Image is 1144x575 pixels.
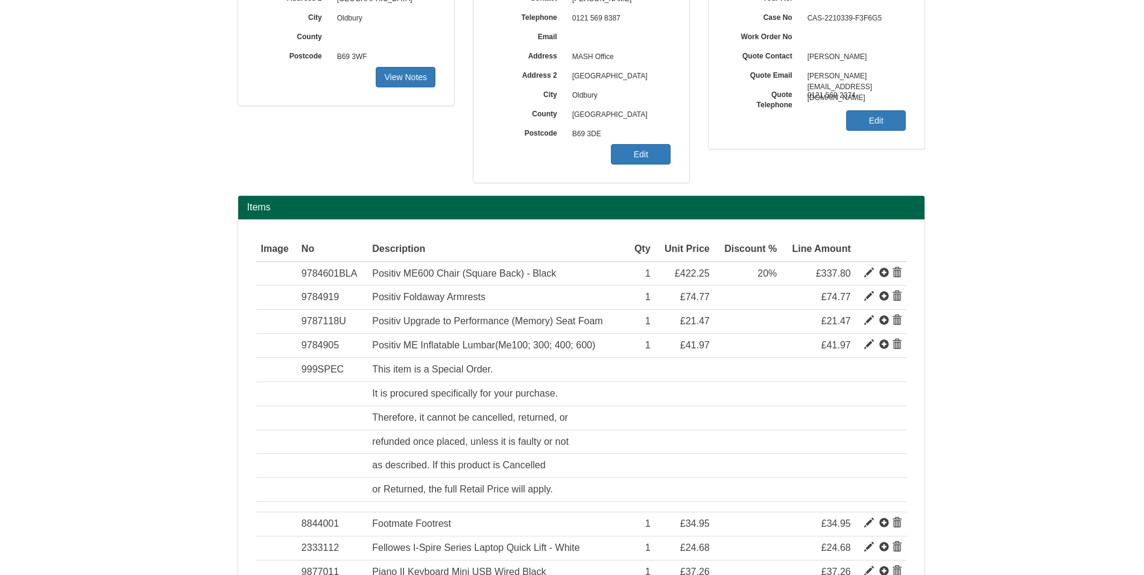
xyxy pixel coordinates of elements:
[297,536,367,560] td: 2333112
[491,105,566,119] label: County
[256,237,297,262] th: Image
[566,48,671,67] span: MASH Office
[821,340,851,350] span: £41.97
[611,144,671,165] a: Edit
[372,364,493,374] span: This item is a Special Order.
[680,340,710,350] span: £41.97
[331,9,436,28] span: Oldbury
[680,292,710,302] span: £74.77
[566,86,671,105] span: Oldbury
[491,67,566,81] label: Address 2
[656,237,715,262] th: Unit Price
[801,9,906,28] span: CAS-2210339-F3F6G5
[727,48,801,61] label: Quote Contact
[645,292,651,302] span: 1
[727,67,801,81] label: Quote Email
[491,28,566,42] label: Email
[627,237,655,262] th: Qty
[566,105,671,125] span: [GEOGRAPHIC_DATA]
[727,9,801,23] label: Case No
[491,125,566,139] label: Postcode
[801,86,906,105] span: 0121 569 2374
[297,512,367,536] td: 8844001
[645,542,651,553] span: 1
[247,202,915,213] h2: Items
[372,316,602,326] span: Positiv Upgrade to Performance (Memory) Seat Foam
[256,28,331,42] label: County
[645,518,651,529] span: 1
[801,67,906,86] span: [PERSON_NAME][EMAIL_ADDRESS][DOMAIN_NAME]
[372,340,595,350] span: Positiv ME Inflatable Lumbar(Me100; 300; 400; 600)
[846,110,906,131] a: Edit
[297,237,367,262] th: No
[372,292,485,302] span: Positiv Foldaway Armrests
[297,310,367,334] td: 9787118U
[566,67,671,86] span: [GEOGRAPHIC_DATA]
[675,268,710,278] span: £422.25
[821,316,851,326] span: £21.47
[297,334,367,358] td: 9784905
[372,436,569,447] span: refunded once placed, unless it is faulty or not
[727,86,801,110] label: Quote Telephone
[372,518,451,529] span: Footmate Footrest
[645,340,651,350] span: 1
[680,518,710,529] span: £34.95
[727,28,801,42] label: Work Order No
[372,484,552,494] span: or Returned, the full Retail Price will apply.
[372,388,558,398] span: It is procured specifically for your purchase.
[566,9,671,28] span: 0121 569 8387
[297,262,367,286] td: 9784601BLA
[491,9,566,23] label: Telephone
[297,286,367,310] td: 9784919
[821,518,851,529] span: £34.95
[645,268,651,278] span: 1
[372,542,580,553] span: Fellowes I-Spire Series Laptop Quick Lift - White
[566,125,671,144] span: B69 3DE
[680,542,710,553] span: £24.68
[821,542,851,553] span: £24.68
[376,67,435,87] a: View Notes
[367,237,627,262] th: Description
[680,316,710,326] span: £21.47
[297,358,367,382] td: 999SPEC
[715,237,782,262] th: Discount %
[757,268,777,278] span: 20%
[372,268,556,278] span: Positiv ME600 Chair (Square Back) - Black
[256,48,331,61] label: Postcode
[782,237,855,262] th: Line Amount
[372,412,568,423] span: Therefore, it cannot be cancelled, returned, or
[491,48,566,61] label: Address
[816,268,851,278] span: £337.80
[372,460,545,470] span: as described. If this product is Cancelled
[256,9,331,23] label: City
[331,48,436,67] span: B69 3WF
[491,86,566,100] label: City
[645,316,651,326] span: 1
[801,48,906,67] span: [PERSON_NAME]
[821,292,851,302] span: £74.77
